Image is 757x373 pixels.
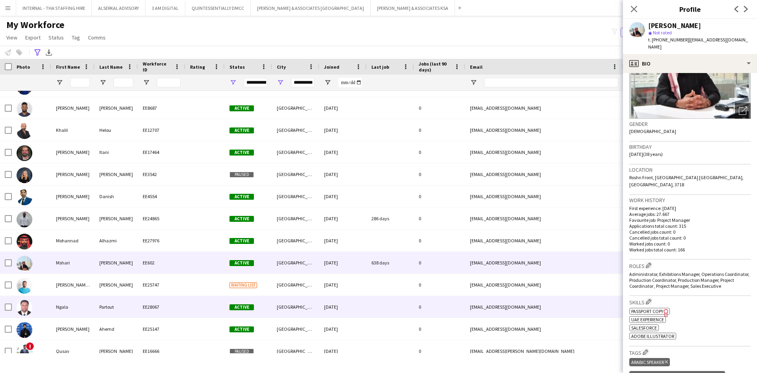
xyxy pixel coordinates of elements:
div: Ngala [51,296,95,318]
button: Open Filter Menu [143,79,150,86]
div: [PERSON_NAME] ElAshraf [51,274,95,296]
div: Bio [623,54,757,73]
div: Danish [95,186,138,207]
div: 0 [414,274,465,296]
div: [EMAIL_ADDRESS][DOMAIN_NAME] [465,163,623,185]
div: Partout [95,296,138,318]
img: Muhamed ElAshraf Ahmed [17,278,32,294]
span: Active [229,326,254,332]
div: Mohannad [51,230,95,251]
div: [PERSON_NAME] [51,163,95,185]
div: [PERSON_NAME] [51,318,95,340]
div: [DATE] [319,141,367,163]
app-action-btn: Export XLSX [44,48,54,57]
h3: Location [629,166,751,173]
div: [DATE] [319,340,367,362]
button: ALSERKAL ADVISORY [92,0,145,16]
input: First Name Filter Input [70,78,90,87]
span: Active [229,238,254,244]
div: 0 [414,186,465,207]
button: Open Filter Menu [56,79,63,86]
h3: Roles [629,261,751,270]
button: Everyone5,974 [621,28,660,37]
span: ! [26,342,34,350]
img: Mohammed Salah [17,212,32,227]
div: [GEOGRAPHIC_DATA] [272,296,319,318]
div: [DATE] [319,230,367,251]
span: Paused [229,172,254,178]
span: Photo [17,64,30,70]
span: [DEMOGRAPHIC_DATA] [629,128,676,134]
span: Status [48,34,64,41]
h3: Profile [623,4,757,14]
div: Arabic Speaker [629,358,670,366]
div: [DATE] [319,163,367,185]
div: Alhazmi [95,230,138,251]
div: [EMAIL_ADDRESS][DOMAIN_NAME] [465,318,623,340]
div: 0 [414,252,465,274]
div: Itani [95,141,138,163]
button: Open Filter Menu [277,79,284,86]
span: Active [229,194,254,200]
button: 3 AM DIGITAL [145,0,185,16]
div: [GEOGRAPHIC_DATA] [272,141,319,163]
span: Email [470,64,483,70]
img: Mohammad Danish [17,189,32,205]
span: Salesforce [631,325,657,331]
button: Open Filter Menu [324,79,331,86]
div: EE12707 [138,119,185,141]
button: INTERNAL - THA STAFFING HIRE [16,0,92,16]
div: [EMAIL_ADDRESS][PERSON_NAME][DOMAIN_NAME] [465,340,623,362]
div: [GEOGRAPHIC_DATA] [272,318,319,340]
div: [GEOGRAPHIC_DATA] [272,97,319,119]
div: 286 days [367,208,414,229]
div: Qusay [51,340,95,362]
div: Open photos pop-in [735,103,751,119]
a: View [3,32,21,43]
button: Open Filter Menu [470,79,477,86]
p: Applications total count: 315 [629,223,751,229]
div: [PERSON_NAME] [95,340,138,362]
a: Export [22,32,44,43]
img: Omar Ahemd [17,322,32,338]
div: Mshari [51,252,95,274]
img: mazen Itani [17,145,32,161]
div: 0 [414,97,465,119]
div: EE3542 [138,163,185,185]
a: Status [45,32,67,43]
div: EE24865 [138,208,185,229]
span: Waiting list [229,282,257,288]
span: My Workforce [6,19,64,31]
div: [GEOGRAPHIC_DATA] [272,163,319,185]
div: [EMAIL_ADDRESS][DOMAIN_NAME] [465,274,623,296]
div: 0 [414,318,465,340]
p: Worked jobs count: 0 [629,241,751,247]
p: Worked jobs total count: 166 [629,247,751,253]
button: [PERSON_NAME] & ASSOCIATES KSA [371,0,455,16]
div: [PERSON_NAME] [95,274,138,296]
div: [PERSON_NAME] [51,186,95,207]
div: [GEOGRAPHIC_DATA] [272,208,319,229]
p: Cancelled jobs total count: 0 [629,235,751,241]
div: [DATE] [319,274,367,296]
div: [EMAIL_ADDRESS][DOMAIN_NAME] [465,208,623,229]
span: Adobe Illustrator [631,333,674,339]
div: EE27976 [138,230,185,251]
h3: Work history [629,197,751,204]
span: Last Name [99,64,123,70]
input: Last Name Filter Input [114,78,133,87]
div: 0 [414,208,465,229]
span: Active [229,127,254,133]
div: EE25747 [138,274,185,296]
span: Workforce ID [143,61,171,73]
div: Khalil [51,119,95,141]
img: Qusay Alobaidi [17,344,32,360]
img: Melisa Hopwood [17,167,32,183]
div: [DATE] [319,208,367,229]
div: 0 [414,340,465,362]
div: [GEOGRAPHIC_DATA] [272,340,319,362]
div: 0 [414,141,465,163]
span: [DATE] (38 years) [629,151,663,157]
div: EE16666 [138,340,185,362]
span: Active [229,216,254,222]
